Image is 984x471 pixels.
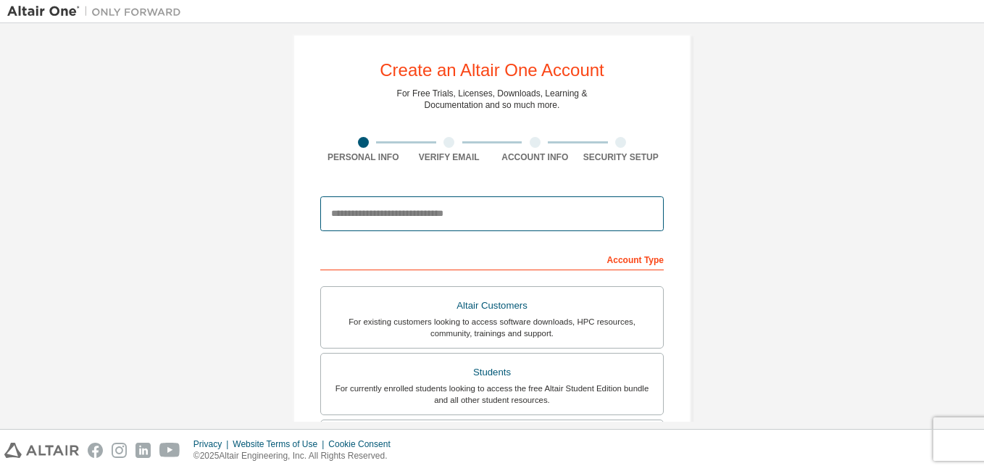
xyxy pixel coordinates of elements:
div: Account Type [320,247,664,270]
p: © 2025 Altair Engineering, Inc. All Rights Reserved. [193,450,399,462]
div: For existing customers looking to access software downloads, HPC resources, community, trainings ... [330,316,654,339]
img: youtube.svg [159,443,180,458]
img: facebook.svg [88,443,103,458]
img: instagram.svg [112,443,127,458]
div: For currently enrolled students looking to access the free Altair Student Edition bundle and all ... [330,383,654,406]
div: Security Setup [578,151,664,163]
div: Cookie Consent [328,438,399,450]
div: Students [330,362,654,383]
div: Create an Altair One Account [380,62,604,79]
div: Verify Email [406,151,493,163]
img: linkedin.svg [135,443,151,458]
div: Privacy [193,438,233,450]
img: altair_logo.svg [4,443,79,458]
div: Account Info [492,151,578,163]
div: Website Terms of Use [233,438,328,450]
img: Altair One [7,4,188,19]
div: Altair Customers [330,296,654,316]
div: For Free Trials, Licenses, Downloads, Learning & Documentation and so much more. [397,88,588,111]
div: Personal Info [320,151,406,163]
